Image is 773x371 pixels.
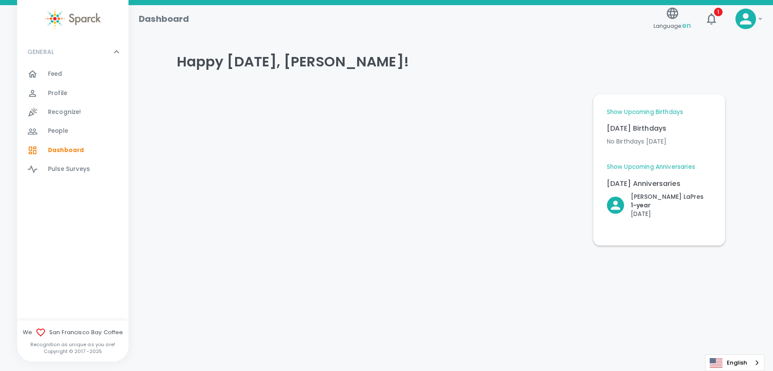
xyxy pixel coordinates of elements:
span: en [682,21,691,30]
p: Recognition as unique as you are! [17,341,128,348]
span: Dashboard [48,146,84,155]
a: Recognize! [17,103,128,122]
button: 1 [701,9,722,29]
p: [DATE] [631,209,704,218]
div: Language [705,354,764,371]
a: Feed [17,65,128,84]
div: GENERAL [17,39,128,65]
span: People [48,127,68,135]
a: Show Upcoming Anniversaries [607,163,695,171]
div: GENERAL [17,65,128,182]
span: Feed [48,70,63,78]
p: [DATE] Anniversaries [607,179,711,189]
a: Show Upcoming Birthdays [607,108,683,117]
a: Pulse Surveys [17,160,128,179]
span: Language: [654,20,691,32]
a: Dashboard [17,141,128,160]
h1: Dashboard [139,12,189,26]
h4: Happy [DATE], [PERSON_NAME]! [177,53,725,70]
p: GENERAL [27,48,54,56]
span: Recognize! [48,108,81,117]
span: Profile [48,89,67,98]
p: 1- year [631,201,704,209]
span: 1 [714,8,722,16]
p: [PERSON_NAME] LaPres [631,192,704,201]
p: Copyright © 2017 - 2025 [17,348,128,355]
p: No Birthdays [DATE] [607,137,711,146]
p: [DATE] Birthdays [607,123,711,134]
aside: Language selected: English [705,354,764,371]
a: Profile [17,84,128,103]
span: Pulse Surveys [48,165,90,174]
a: Sparck logo [17,9,128,29]
img: Sparck logo [45,9,101,29]
span: We San Francisco Bay Coffee [17,327,128,338]
button: Click to Recognize! [607,192,704,218]
a: English [705,355,764,371]
button: Language:en [650,4,694,34]
div: Click to Recognize! [600,185,704,218]
a: People [17,122,128,141]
